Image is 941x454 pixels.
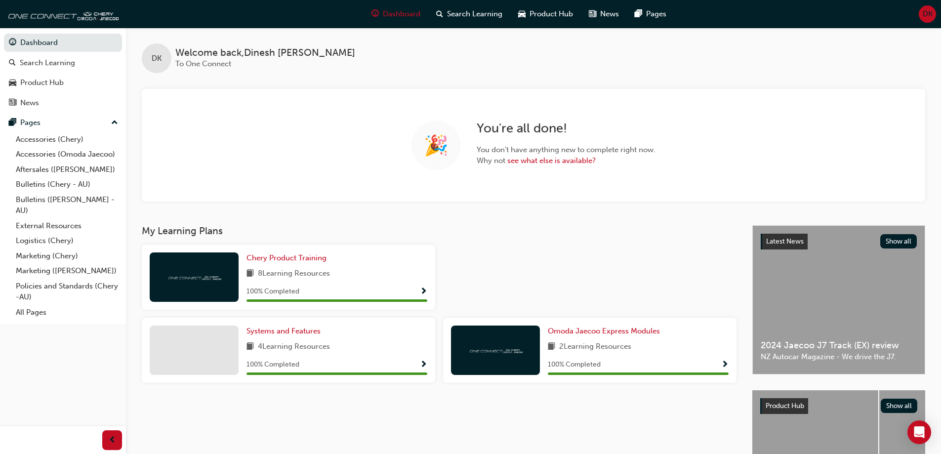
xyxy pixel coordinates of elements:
[477,144,655,156] span: You don't have anything new to complete right now.
[246,286,299,297] span: 100 % Completed
[420,359,427,371] button: Show Progress
[12,305,122,320] a: All Pages
[4,54,122,72] a: Search Learning
[721,361,729,370] span: Show Progress
[627,4,674,24] a: pages-iconPages
[510,4,581,24] a: car-iconProduct Hub
[175,59,231,68] span: To One Connect
[12,177,122,192] a: Bulletins (Chery - AU)
[152,53,162,64] span: DK
[420,361,427,370] span: Show Progress
[12,248,122,264] a: Marketing (Chery)
[246,327,321,335] span: Systems and Features
[12,279,122,305] a: Policies and Standards (Chery -AU)
[530,8,573,20] span: Product Hub
[766,402,804,410] span: Product Hub
[581,4,627,24] a: news-iconNews
[761,234,917,249] a: Latest NewsShow all
[258,341,330,353] span: 4 Learning Resources
[881,399,918,413] button: Show all
[5,4,119,24] img: oneconnect
[635,8,642,20] span: pages-icon
[4,34,122,52] a: Dashboard
[880,234,917,248] button: Show all
[4,114,122,132] button: Pages
[12,192,122,218] a: Bulletins ([PERSON_NAME] - AU)
[9,99,16,108] span: news-icon
[20,117,41,128] div: Pages
[12,218,122,234] a: External Resources
[646,8,666,20] span: Pages
[246,252,330,264] a: Chery Product Training
[589,8,596,20] span: news-icon
[258,268,330,280] span: 8 Learning Resources
[12,162,122,177] a: Aftersales ([PERSON_NAME])
[752,225,925,374] a: Latest NewsShow all2024 Jaecoo J7 Track (EX) reviewNZ Autocar Magazine - We drive the J7.
[9,59,16,68] span: search-icon
[420,286,427,298] button: Show Progress
[518,8,526,20] span: car-icon
[383,8,420,20] span: Dashboard
[9,39,16,47] span: guage-icon
[477,121,655,136] h2: You're all done!
[436,8,443,20] span: search-icon
[428,4,510,24] a: search-iconSearch Learning
[4,94,122,112] a: News
[420,288,427,296] span: Show Progress
[246,326,325,337] a: Systems and Features
[12,132,122,147] a: Accessories (Chery)
[923,8,933,20] span: DK
[12,263,122,279] a: Marketing ([PERSON_NAME])
[447,8,502,20] span: Search Learning
[246,253,327,262] span: Chery Product Training
[761,351,917,363] span: NZ Autocar Magazine - We drive the J7.
[548,341,555,353] span: book-icon
[167,272,221,282] img: oneconnect
[559,341,631,353] span: 2 Learning Resources
[507,156,596,165] a: see what else is available?
[9,119,16,127] span: pages-icon
[109,434,116,447] span: prev-icon
[424,140,449,151] span: 🎉
[548,326,664,337] a: Omoda Jaecoo Express Modules
[760,398,917,414] a: Product HubShow all
[477,155,655,166] span: Why not
[9,79,16,87] span: car-icon
[12,147,122,162] a: Accessories (Omoda Jaecoo)
[721,359,729,371] button: Show Progress
[548,327,660,335] span: Omoda Jaecoo Express Modules
[20,57,75,69] div: Search Learning
[468,345,523,355] img: oneconnect
[175,47,355,59] span: Welcome back , Dinesh [PERSON_NAME]
[20,77,64,88] div: Product Hub
[907,420,931,444] div: Open Intercom Messenger
[246,268,254,280] span: book-icon
[761,340,917,351] span: 2024 Jaecoo J7 Track (EX) review
[766,237,804,246] span: Latest News
[20,97,39,109] div: News
[246,341,254,353] span: book-icon
[246,359,299,371] span: 100 % Completed
[548,359,601,371] span: 100 % Completed
[4,74,122,92] a: Product Hub
[111,117,118,129] span: up-icon
[371,8,379,20] span: guage-icon
[364,4,428,24] a: guage-iconDashboard
[12,233,122,248] a: Logistics (Chery)
[919,5,936,23] button: DK
[4,32,122,114] button: DashboardSearch LearningProduct HubNews
[600,8,619,20] span: News
[142,225,736,237] h3: My Learning Plans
